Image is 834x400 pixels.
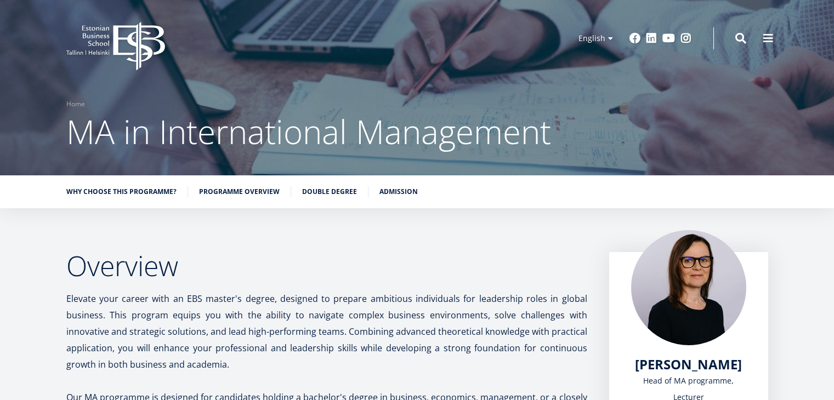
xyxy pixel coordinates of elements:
span: [PERSON_NAME] [635,355,742,373]
a: Admission [379,186,418,197]
span: Elevate your career with an EBS master's degree, designed to prepare ambitious individuals for le... [66,293,587,370]
a: Why choose this programme? [66,186,177,197]
a: Instagram [680,33,691,44]
a: Linkedin [646,33,657,44]
a: Facebook [629,33,640,44]
a: [PERSON_NAME] [635,356,742,373]
span: MA in International Management [66,109,551,154]
a: Home [66,99,85,110]
a: Double Degree [302,186,357,197]
a: Youtube [662,33,675,44]
a: Programme overview [199,186,280,197]
h2: Overview [66,252,587,279]
img: Piret Masso [631,230,746,345]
